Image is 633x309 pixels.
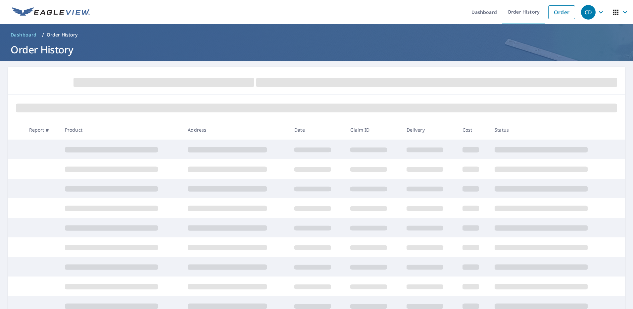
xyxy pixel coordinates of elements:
th: Delivery [401,120,457,140]
th: Status [489,120,612,140]
th: Product [60,120,183,140]
th: Claim ID [345,120,401,140]
span: Dashboard [11,31,37,38]
li: / [42,31,44,39]
th: Report # [24,120,60,140]
img: EV Logo [12,7,90,17]
a: Order [548,5,575,19]
nav: breadcrumb [8,30,625,40]
h1: Order History [8,43,625,56]
a: Dashboard [8,30,39,40]
p: Order History [47,31,78,38]
th: Date [289,120,345,140]
div: CD [581,5,596,20]
th: Address [182,120,289,140]
th: Cost [457,120,489,140]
